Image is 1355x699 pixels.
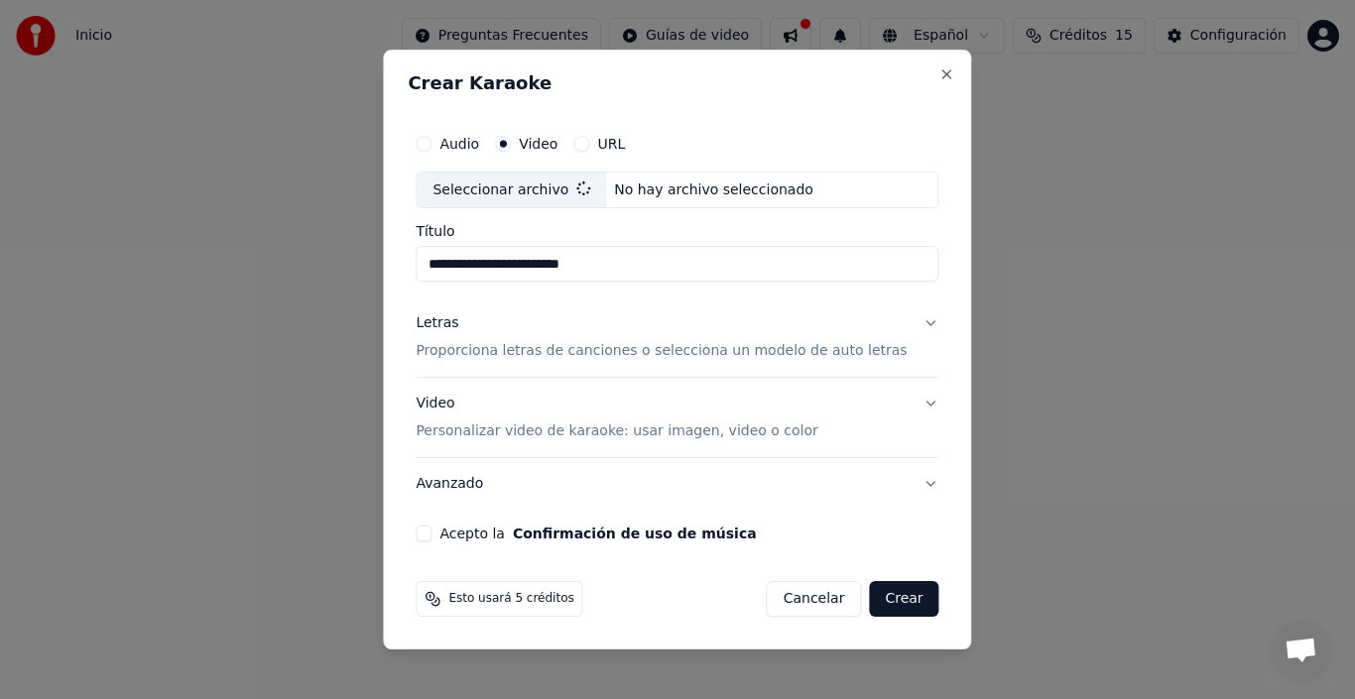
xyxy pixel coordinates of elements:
button: LetrasProporciona letras de canciones o selecciona un modelo de auto letras [416,298,938,378]
div: No hay archivo seleccionado [606,180,821,200]
label: Video [519,137,557,151]
div: Video [416,395,817,442]
button: Crear [869,581,938,617]
label: Título [416,225,938,239]
button: VideoPersonalizar video de karaoke: usar imagen, video o color [416,379,938,458]
p: Personalizar video de karaoke: usar imagen, video o color [416,421,817,441]
label: Audio [439,137,479,151]
button: Avanzado [416,458,938,510]
h2: Crear Karaoke [408,74,946,92]
button: Cancelar [767,581,862,617]
p: Proporciona letras de canciones o selecciona un modelo de auto letras [416,342,907,362]
label: URL [597,137,625,151]
div: Seleccionar archivo [417,173,606,208]
div: Letras [416,314,458,334]
span: Esto usará 5 créditos [448,591,573,607]
button: Acepto la [513,526,757,540]
label: Acepto la [439,526,756,540]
